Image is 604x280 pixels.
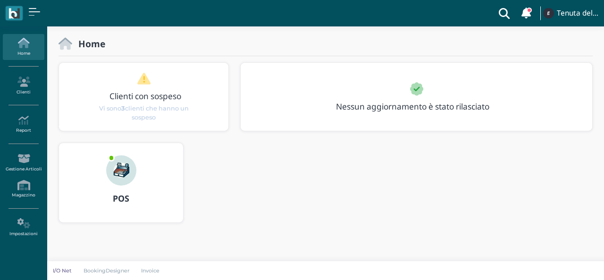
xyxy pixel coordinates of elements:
[543,8,554,18] img: ...
[330,102,506,111] h3: Nessun aggiornamento è stato rilasciato
[121,104,125,111] b: 3
[3,34,44,60] a: Home
[3,214,44,240] a: Impostazioni
[537,251,596,272] iframe: Help widget launcher
[77,72,210,122] a: Clienti con sospeso Vi sono3clienti che hanno un sospeso
[241,63,593,131] div: 1 / 1
[59,143,184,234] a: ... POS
[94,103,194,121] span: Vi sono clienti che hanno un sospeso
[79,92,212,101] h3: Clienti con sospeso
[3,73,44,99] a: Clienti
[113,193,129,204] b: POS
[106,155,136,186] img: ...
[3,150,44,176] a: Gestione Articoli
[8,8,19,19] img: logo
[542,2,598,25] a: ... Tenuta del Barco
[59,63,229,131] div: 1 / 1
[3,111,44,137] a: Report
[3,176,44,202] a: Magazzino
[557,9,598,17] h4: Tenuta del Barco
[72,39,105,49] h2: Home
